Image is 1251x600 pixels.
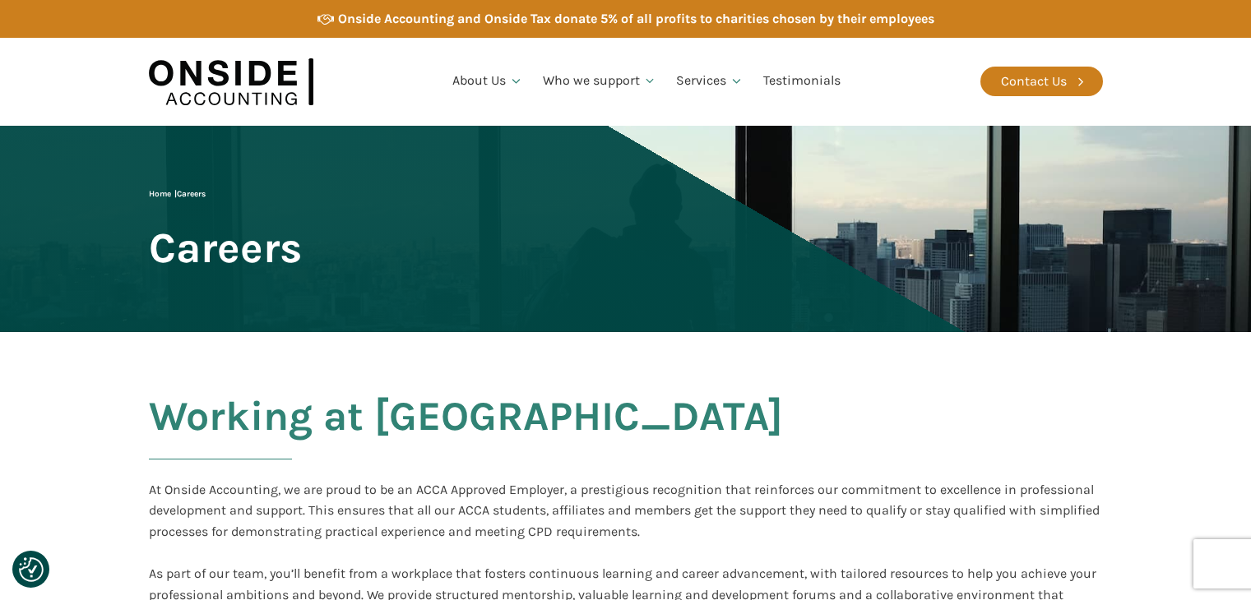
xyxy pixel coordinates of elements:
a: Who we support [533,53,667,109]
span: | [149,189,206,199]
a: Contact Us [980,67,1103,96]
span: Careers [149,225,302,270]
a: Services [666,53,753,109]
img: Onside Accounting [149,50,313,113]
span: Careers [177,189,206,199]
a: Home [149,189,171,199]
button: Consent Preferences [19,557,44,582]
div: Onside Accounting and Onside Tax donate 5% of all profits to charities chosen by their employees [338,8,934,30]
img: Revisit consent button [19,557,44,582]
a: About Us [442,53,533,109]
div: Contact Us [1001,71,1067,92]
a: Testimonials [753,53,850,109]
h2: Working at [GEOGRAPHIC_DATA] [149,394,783,479]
